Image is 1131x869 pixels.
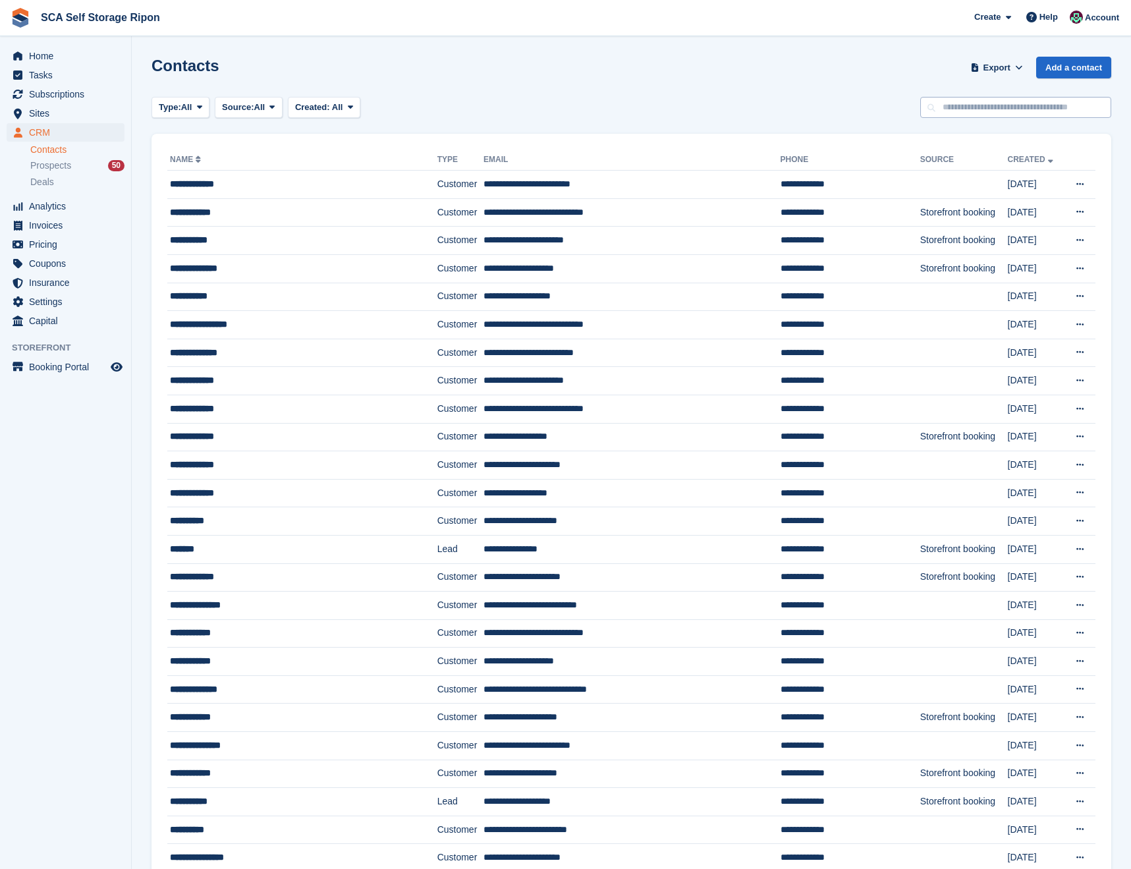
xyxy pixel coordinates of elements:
span: Account [1085,11,1119,24]
span: Export [983,61,1010,74]
a: SCA Self Storage Ripon [36,7,165,28]
td: Customer [437,395,483,423]
td: Storefront booking [920,198,1008,227]
td: Customer [437,732,483,760]
a: menu [7,254,124,273]
td: Storefront booking [920,704,1008,732]
img: stora-icon-8386f47178a22dfd0bd8f6a31ec36ba5ce8667c1dd55bd0f319d3a0aa187defe.svg [11,8,30,28]
td: [DATE] [1008,451,1064,480]
td: Storefront booking [920,254,1008,283]
span: Source: [222,101,254,114]
td: Customer [437,254,483,283]
td: Customer [437,648,483,676]
button: Created: All [288,97,360,119]
td: [DATE] [1008,732,1064,760]
td: Customer [437,704,483,732]
span: Booking Portal [29,358,108,376]
span: Prospects [30,159,71,172]
td: [DATE] [1008,592,1064,620]
a: menu [7,293,124,311]
td: [DATE] [1008,283,1064,311]
td: Customer [437,171,483,199]
td: Lead [437,535,483,563]
td: [DATE] [1008,479,1064,507]
a: menu [7,216,124,235]
span: Pricing [29,235,108,254]
span: Created: [295,102,330,112]
img: Sam Chapman [1070,11,1083,24]
td: [DATE] [1008,788,1064,816]
span: Analytics [29,197,108,215]
span: Capital [29,312,108,330]
td: Customer [437,198,483,227]
td: Customer [437,619,483,648]
th: Source [920,150,1008,171]
th: Type [437,150,483,171]
span: All [332,102,343,112]
td: Customer [437,479,483,507]
a: menu [7,235,124,254]
td: [DATE] [1008,675,1064,704]
a: menu [7,123,124,142]
span: Subscriptions [29,85,108,103]
td: Customer [437,592,483,620]
button: Export [968,57,1026,78]
span: Deals [30,176,54,188]
span: Settings [29,293,108,311]
td: [DATE] [1008,563,1064,592]
a: Preview store [109,359,124,375]
td: Customer [437,675,483,704]
td: [DATE] [1008,648,1064,676]
a: menu [7,197,124,215]
td: Customer [437,563,483,592]
td: Storefront booking [920,535,1008,563]
div: 50 [108,160,124,171]
td: [DATE] [1008,816,1064,844]
td: [DATE] [1008,619,1064,648]
td: Customer [437,423,483,451]
span: Invoices [29,216,108,235]
td: [DATE] [1008,198,1064,227]
span: All [181,101,192,114]
td: Customer [437,816,483,844]
td: Storefront booking [920,760,1008,788]
td: Storefront booking [920,227,1008,255]
td: [DATE] [1008,535,1064,563]
span: Type: [159,101,181,114]
a: Deals [30,175,124,189]
td: Storefront booking [920,423,1008,451]
td: [DATE] [1008,395,1064,423]
td: Lead [437,788,483,816]
a: Created [1008,155,1056,164]
a: menu [7,273,124,292]
td: Customer [437,451,483,480]
td: [DATE] [1008,704,1064,732]
td: Customer [437,760,483,788]
span: All [254,101,265,114]
a: menu [7,358,124,376]
td: Customer [437,227,483,255]
span: Sites [29,104,108,123]
th: Phone [781,150,920,171]
span: Create [974,11,1001,24]
td: Customer [437,367,483,395]
td: [DATE] [1008,311,1064,339]
span: Home [29,47,108,65]
a: Name [170,155,204,164]
td: Storefront booking [920,563,1008,592]
span: Coupons [29,254,108,273]
td: Customer [437,283,483,311]
span: Help [1039,11,1058,24]
td: [DATE] [1008,423,1064,451]
td: [DATE] [1008,367,1064,395]
button: Type: All [152,97,209,119]
span: Tasks [29,66,108,84]
a: Prospects 50 [30,159,124,173]
a: menu [7,104,124,123]
a: menu [7,47,124,65]
td: Storefront booking [920,788,1008,816]
a: menu [7,85,124,103]
td: [DATE] [1008,339,1064,367]
span: Insurance [29,273,108,292]
td: [DATE] [1008,171,1064,199]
